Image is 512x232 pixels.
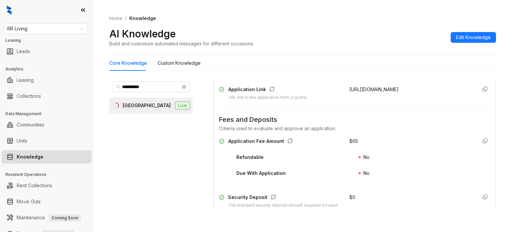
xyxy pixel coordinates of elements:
[175,101,190,109] span: Live
[109,27,176,40] h2: AI Knowledge
[109,59,147,67] div: Core Knowledge
[17,179,52,192] a: Rent Collections
[182,85,186,89] span: close-circle
[123,102,171,109] div: [GEOGRAPHIC_DATA]
[5,37,93,43] h3: Leasing
[17,134,27,148] a: Units
[7,5,12,15] img: logo
[109,40,254,47] div: Build and customize automated messages for different occasions.
[5,172,93,178] h3: Resident Operations
[456,34,491,41] span: Edit Knowledge
[17,150,43,164] a: Knowledge
[349,138,358,145] div: $ 65
[17,118,44,132] a: Communities
[108,15,124,22] a: Home
[1,150,92,164] li: Knowledge
[228,86,308,94] div: Application Link
[1,118,92,132] li: Communities
[228,202,341,215] div: The standard security deposit amount required for each unit.
[1,89,92,103] li: Collections
[228,138,295,146] div: Application Fee Amount
[219,125,490,132] div: Criteria used to evaluate and approve an application.
[228,194,341,202] div: Security Deposit
[349,194,355,201] div: $ 0
[1,134,92,148] li: Units
[116,84,121,89] span: search
[129,15,156,21] span: Knowledge
[451,32,496,43] button: Edit Knowledge
[1,179,92,192] li: Rent Collections
[17,89,41,103] a: Collections
[236,170,286,177] div: Due With Application
[7,24,83,34] span: RR Living
[228,94,308,101] div: URL link to the application form or portal.
[17,45,30,58] a: Leads
[1,73,92,87] li: Leasing
[125,15,127,22] li: /
[17,73,34,87] a: Leasing
[1,45,92,58] li: Leads
[5,111,93,117] h3: Data Management
[5,66,93,72] h3: Analytics
[363,154,370,160] span: No
[1,211,92,224] li: Maintenance
[49,214,81,222] span: Coming Soon
[349,86,399,92] span: [URL][DOMAIN_NAME]
[1,195,92,208] li: Move Outs
[363,170,370,176] span: No
[219,114,490,125] span: Fees and Deposits
[158,59,201,67] div: Custom Knowledge
[236,154,264,161] div: Refundable
[17,195,41,208] a: Move Outs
